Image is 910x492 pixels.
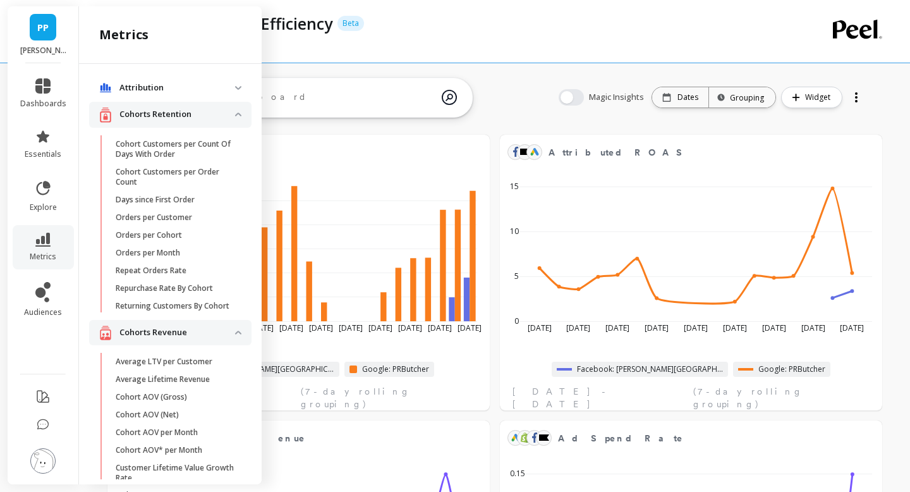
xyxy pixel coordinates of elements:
img: navigation item icon [99,325,112,341]
button: Widget [781,87,842,108]
h2: metrics [99,26,149,44]
div: Grouping [720,92,764,104]
span: Attributed Revenue [147,429,442,447]
p: Customer Lifetime Value Growth Rate [116,463,236,483]
p: Repurchase Rate By Cohort [116,283,213,293]
span: PP [37,20,49,35]
span: explore [30,202,57,212]
span: audiences [24,307,62,317]
p: Average Lifetime Revenue [116,374,210,384]
p: Returning Customers By Cohort [116,301,229,311]
span: Google: PRButcher [758,364,825,374]
p: Cohort Customers per Order Count [116,167,236,187]
span: Magic Insights [589,91,646,104]
p: Attribution [119,82,235,94]
span: (7-day rolling grouping) [693,385,870,410]
p: Beta [337,16,364,31]
img: navigation item icon [99,107,112,123]
p: Cohorts Retention [119,108,235,121]
img: down caret icon [235,331,241,335]
p: Cohort AOV per Month [116,427,198,438]
img: down caret icon [235,113,241,116]
img: down caret icon [235,86,241,90]
p: Orders per Customer [116,212,192,223]
p: Orders per Month [116,248,180,258]
span: dashboards [20,99,66,109]
p: Orders per Cohort [116,230,182,240]
p: Cohort AOV* per Month [116,445,202,455]
p: Average LTV per Customer [116,357,212,367]
img: navigation item icon [99,83,112,93]
span: Facebook: [PERSON_NAME][GEOGRAPHIC_DATA] [577,364,724,374]
span: Attributed ROAS [549,146,690,159]
p: Dates [677,92,698,102]
img: profile picture [30,448,56,474]
p: Porter Road - porterroad.myshopify.com [20,46,66,56]
p: Cohort AOV (Net) [116,410,179,420]
span: Attributed ROAS [549,144,834,161]
span: Ad Spend [156,144,442,161]
span: essentials [25,149,61,159]
img: magic search icon [442,80,457,114]
span: metrics [30,252,56,262]
span: Ad Spend Rate [558,429,834,447]
p: Cohorts Revenue [119,326,235,339]
span: Ad Spend Rate [558,432,684,445]
p: Repeat Orders Rate [116,266,186,276]
span: Widget [805,91,834,104]
span: Google: PRButcher [362,364,429,374]
span: (7-day rolling grouping) [301,385,477,410]
p: Cohort AOV (Gross) [116,392,187,402]
p: Days since First Order [116,195,195,205]
span: [DATE] - [DATE] [513,385,689,410]
p: Cohort Customers per Count Of Days With Order [116,139,236,159]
